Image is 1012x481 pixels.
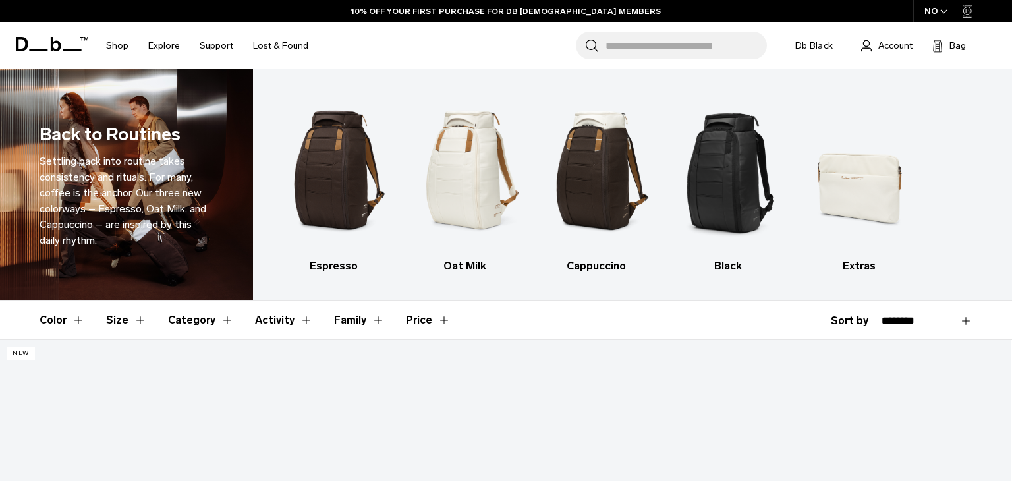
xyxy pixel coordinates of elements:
nav: Main Navigation [96,22,318,69]
p: Settling back into routine takes consistency and rituals. For many, coffee is the anchor. Our thr... [40,154,213,248]
a: Db Extras [805,89,913,274]
img: Db [542,89,650,252]
li: 5 / 5 [805,89,913,274]
button: Toggle Filter [255,301,313,339]
a: Db Oat Milk [410,89,519,274]
button: Bag [932,38,966,53]
img: Db [673,89,781,252]
h3: Cappuccino [542,258,650,274]
a: Db Black [787,32,841,59]
p: New [7,347,35,360]
a: Db Cappuccino [542,89,650,274]
h1: Back to Routines [40,121,181,148]
a: 10% OFF YOUR FIRST PURCHASE FOR DB [DEMOGRAPHIC_DATA] MEMBERS [351,5,661,17]
h3: Oat Milk [410,258,519,274]
button: Toggle Filter [106,301,147,339]
li: 1 / 5 [279,89,387,274]
a: Explore [148,22,180,69]
a: Support [200,22,233,69]
li: 4 / 5 [673,89,781,274]
button: Toggle Filter [40,301,85,339]
li: 3 / 5 [542,89,650,274]
a: Db Espresso [279,89,387,274]
button: Toggle Filter [168,301,234,339]
span: Bag [949,39,966,53]
a: Db Black [673,89,781,274]
button: Toggle Filter [334,301,385,339]
a: Shop [106,22,128,69]
h3: Black [673,258,781,274]
a: Account [861,38,913,53]
img: Db [805,89,913,252]
img: Db [410,89,519,252]
li: 2 / 5 [410,89,519,274]
h3: Espresso [279,258,387,274]
button: Toggle Price [406,301,451,339]
span: Account [878,39,913,53]
a: Lost & Found [253,22,308,69]
h3: Extras [805,258,913,274]
img: Db [279,89,387,252]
